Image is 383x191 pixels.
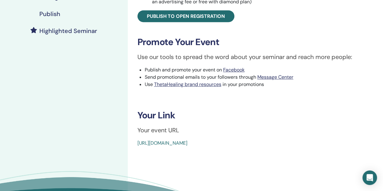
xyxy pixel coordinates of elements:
[145,74,373,81] li: Send promotional emails to your followers through
[137,126,373,135] p: Your event URL
[147,13,225,19] span: Publish to open registration
[137,52,373,61] p: Use our tools to spread the word about your seminar and reach more people:
[362,170,377,185] div: Open Intercom Messenger
[137,140,187,146] a: [URL][DOMAIN_NAME]
[39,10,60,18] h4: Publish
[137,37,373,48] h3: Promote Your Event
[137,10,234,22] a: Publish to open registration
[145,81,373,88] li: Use in your promotions
[223,67,245,73] a: Facebook
[145,66,373,74] li: Publish and promote your event on
[257,74,293,80] a: Message Center
[154,81,221,87] a: ThetaHealing brand resources
[137,110,373,121] h3: Your Link
[39,27,97,35] h4: Highlighted Seminar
